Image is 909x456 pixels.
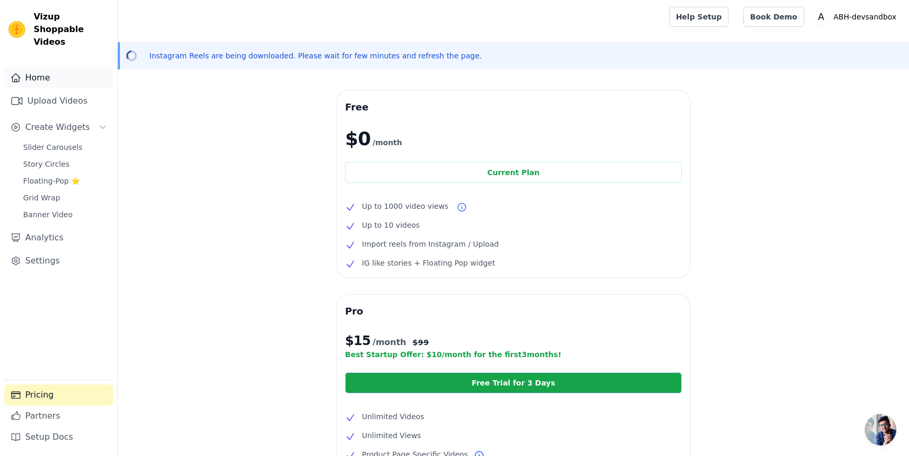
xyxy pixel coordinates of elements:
[4,227,113,248] a: Analytics
[23,209,73,220] span: Banner Video
[17,190,113,205] a: Grid Wrap
[23,176,80,186] span: Floating-Pop ⭐
[813,7,901,26] button: A ABH-devsandbox
[17,207,113,222] a: Banner Video
[372,336,406,349] span: /month
[865,414,896,445] a: Open chat
[743,7,804,27] a: Book Demo
[4,117,113,138] button: Create Widgets
[362,429,421,442] span: Unlimited Views
[4,384,113,406] a: Pricing
[362,219,420,231] span: Up to 10 videos
[830,7,901,26] p: ABH-devsandbox
[17,174,113,188] a: Floating-Pop ⭐
[669,7,729,27] a: Help Setup
[412,337,429,348] span: $ 99
[4,427,113,448] a: Setup Docs
[17,157,113,171] a: Story Circles
[345,349,682,360] p: Best Startup Offer: $ 10 /month for the first 3 months!
[345,162,682,183] div: Current Plan
[23,142,83,153] span: Slider Carousels
[362,238,499,250] span: Import reels from Instagram / Upload
[345,372,682,393] a: Free Trial for 3 Days
[818,12,824,22] text: A
[25,121,90,134] span: Create Widgets
[23,192,60,203] span: Grid Wrap
[4,67,113,88] a: Home
[362,410,424,423] span: Unlimited Videos
[345,128,370,149] span: $0
[34,11,109,48] span: Vizup Shoppable Videos
[4,90,113,112] a: Upload Videos
[4,250,113,271] a: Settings
[23,159,69,169] span: Story Circles
[362,257,495,269] span: IG like stories + Floating Pop widget
[4,406,113,427] a: Partners
[17,140,113,155] a: Slider Carousels
[345,332,370,349] span: $ 15
[362,200,448,212] span: Up to 1000 video views
[345,99,682,116] h3: Free
[372,136,402,149] span: /month
[8,21,25,38] img: Vizup
[149,50,482,61] p: Instagram Reels are being downloaded. Please wait for few minutes and refresh the page.
[345,303,682,320] h3: Pro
